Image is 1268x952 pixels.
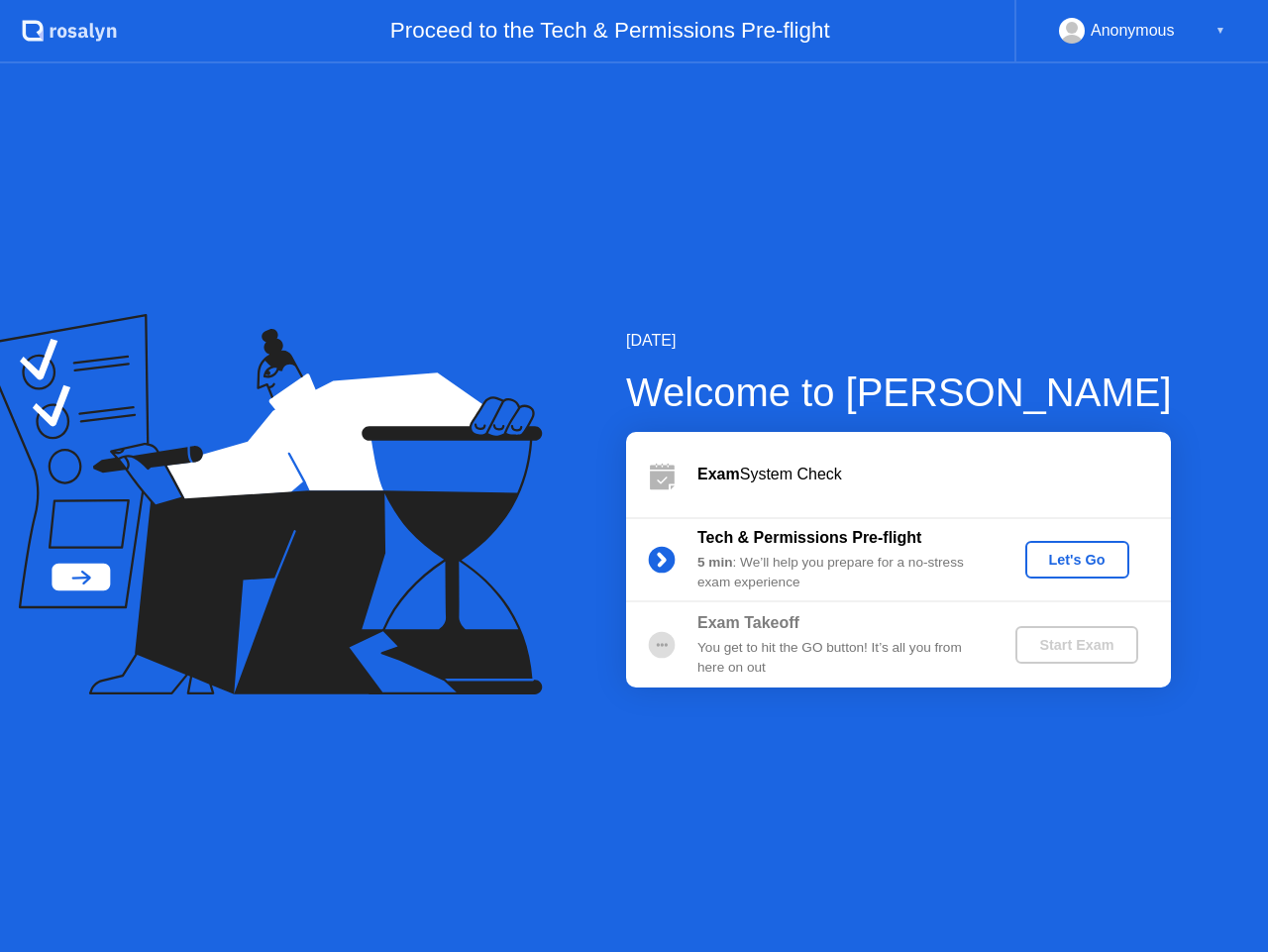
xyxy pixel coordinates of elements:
[626,363,1172,422] div: Welcome to [PERSON_NAME]
[1023,637,1129,653] div: Start Exam
[697,553,983,593] div: : We’ll help you prepare for a no-stress exam experience
[697,463,1171,486] div: System Check
[697,529,921,546] b: Tech & Permissions Pre-flight
[1025,541,1129,579] button: Let's Go
[1033,552,1121,568] div: Let's Go
[697,555,733,570] b: 5 min
[697,614,799,631] b: Exam Takeoff
[1215,18,1225,44] div: ▼
[1091,18,1175,44] div: Anonymous
[1015,626,1137,664] button: Start Exam
[697,638,983,679] div: You get to hit the GO button! It’s all you from here on out
[626,329,1172,353] div: [DATE]
[697,466,740,482] b: Exam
